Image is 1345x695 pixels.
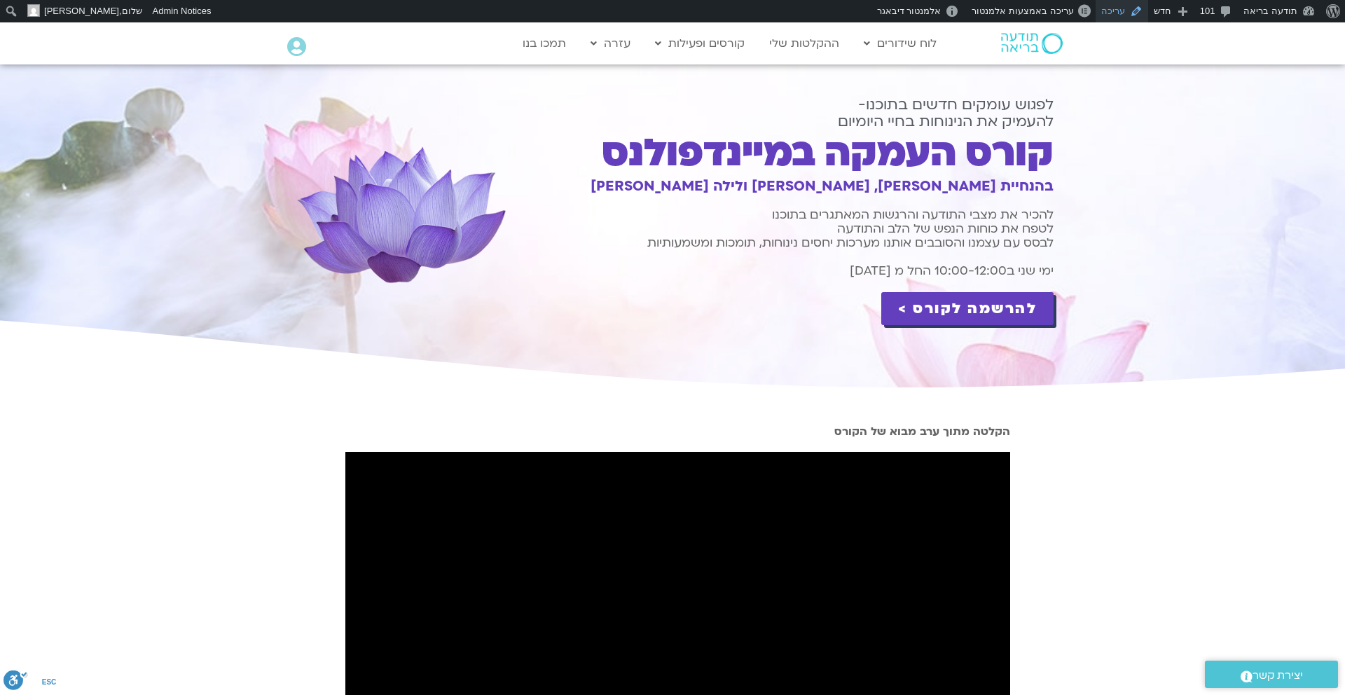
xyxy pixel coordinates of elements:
[509,136,1054,171] h1: קורס העמקה במיינדפולנס
[1253,666,1303,685] span: יצירת קשר
[292,146,509,290] img: violet flower
[509,178,1054,194] h1: בהנחיית [PERSON_NAME], [PERSON_NAME] ולילה [PERSON_NAME]
[518,97,1054,130] h1: לפגוש עומקים חדשים בתוכנו- להעמיק את הנינוחות בחיי היומיום
[516,30,573,57] a: תמכו בנו
[509,264,1054,278] h1: ימי שני ב10:00-12:00 החל מ [DATE]
[898,301,1037,317] span: להרשמה לקורס >
[509,208,1054,250] h1: להכיר את מצבי התודעה והרגשות המאתגרים בתוכנו לטפח את כוחות הנפש של הלב והתודעה לבסס עם עצמנו והסו...
[648,30,752,57] a: קורסים ופעילות
[762,30,846,57] a: ההקלטות שלי
[857,30,944,57] a: לוח שידורים
[1205,661,1338,688] a: יצירת קשר
[1001,33,1063,54] img: תודעה בריאה
[345,425,1010,438] h2: הקלטה מתוך ערב מבוא של הקורס
[972,6,1073,16] span: עריכה באמצעות אלמנטור
[584,30,637,57] a: עזרה
[881,292,1054,325] a: להרשמה לקורס >
[44,6,119,16] span: [PERSON_NAME]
